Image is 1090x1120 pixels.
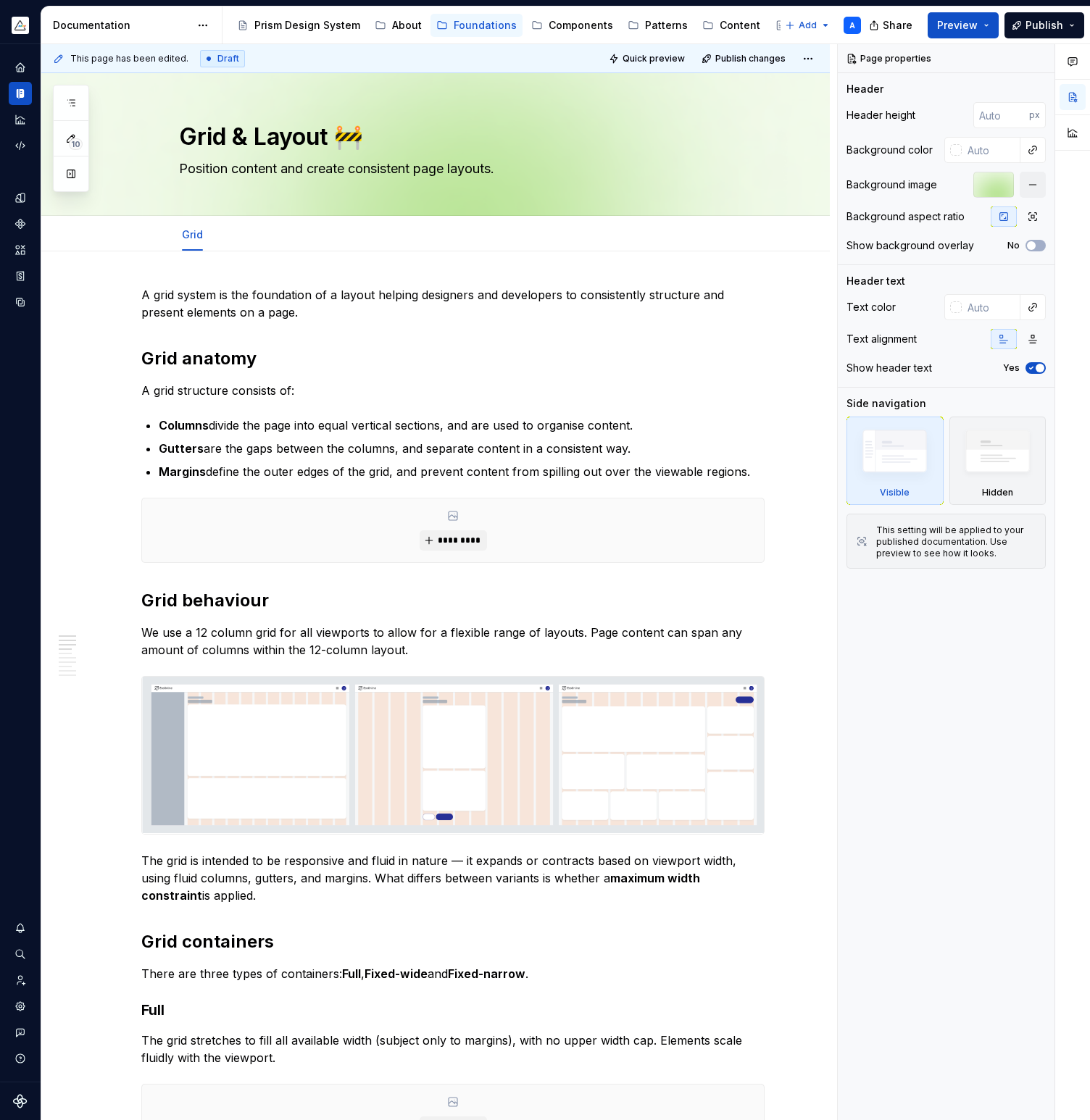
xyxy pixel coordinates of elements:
[69,138,83,150] span: 10
[769,14,854,37] a: Contact Us
[720,18,760,33] div: Content
[342,966,361,981] strong: Full
[141,871,703,903] strong: maximum width constraint
[141,589,765,612] h2: Grid behaviour
[846,300,896,314] div: Text color
[365,966,428,981] strong: Fixed-wide
[159,417,765,434] p: divide the page into equal vertical sections, and are used to organise content.
[781,15,835,35] button: Add
[1007,240,1020,251] label: No
[1004,12,1084,38] button: Publish
[973,102,1029,128] input: Auto
[862,12,922,38] button: Share
[928,12,999,38] button: Preview
[9,1021,32,1044] button: Contact support
[846,417,944,505] div: Visible
[159,463,765,480] p: define the outer edges of the grid, and prevent content from spilling out over the viewable regions.
[9,134,32,157] a: Code automation
[799,20,817,31] span: Add
[9,212,32,235] a: Components
[182,228,203,241] a: Grid
[549,18,613,33] div: Components
[696,14,766,37] a: Content
[9,238,32,262] a: Assets
[645,18,688,33] div: Patterns
[448,966,525,981] strong: Fixed-narrow
[176,157,724,180] textarea: Position content and create consistent page layouts.
[982,487,1013,498] div: Hidden
[962,137,1020,163] input: Auto
[937,18,978,33] span: Preview
[142,677,764,834] img: e1b94293-a56a-44fb-8736-163821fc2eb1.png
[846,238,974,253] div: Show background overlay
[604,49,691,69] button: Quick preview
[883,18,912,33] span: Share
[962,294,1020,320] input: Auto
[846,82,883,96] div: Header
[846,361,932,375] div: Show header text
[159,464,206,479] strong: Margins
[1025,18,1063,33] span: Publish
[880,487,910,498] div: Visible
[176,219,209,249] div: Grid
[141,286,765,321] p: A grid system is the foundation of a layout helping designers and developers to consistently stru...
[876,525,1036,559] div: This setting will be applied to your published documentation. Use preview to see how it looks.
[846,209,965,224] div: Background aspect ratio
[9,108,32,131] a: Analytics
[9,969,32,992] a: Invite team
[525,14,619,37] a: Components
[254,18,360,33] div: Prism Design System
[1003,362,1020,374] label: Yes
[849,20,855,31] div: A
[13,1094,28,1108] a: Supernova Logo
[9,291,32,314] a: Data sources
[392,18,422,33] div: About
[9,916,32,940] button: Notifications
[1029,109,1040,121] p: px
[159,441,204,456] strong: Gutters
[176,120,724,154] textarea: Grid & Layout 🚧
[12,17,29,34] img: 933d721a-f27f-49e1-b294-5bdbb476d662.png
[697,49,792,69] button: Publish changes
[369,14,428,37] a: About
[9,943,32,966] button: Search ⌘K
[430,14,523,37] a: Foundations
[846,274,905,288] div: Header text
[9,264,32,288] a: Storybook stories
[141,347,765,370] h2: Grid anatomy
[9,82,32,105] a: Documentation
[141,1032,765,1066] p: The grid stretches to fill all available width (subject only to margins), with no upper width cap...
[622,14,694,37] a: Patterns
[159,440,765,457] p: are the gaps between the columns, and separate content in a consistent way.
[9,56,32,79] a: Home
[949,417,1047,505] div: Hidden
[9,995,32,1018] a: Settings
[217,53,239,64] span: Draft
[231,14,366,37] a: Prism Design System
[846,332,917,346] div: Text alignment
[846,396,926,411] div: Side navigation
[454,18,517,33] div: Foundations
[159,418,209,432] strong: Columns
[141,624,765,659] p: We use a 12 column grid for all viewports to allow for a flexible range of layouts. Page content ...
[141,1001,165,1019] strong: Full
[53,18,190,33] div: Documentation
[70,53,188,64] span: This page has been edited.
[141,931,274,952] strong: Grid containers
[623,53,685,64] span: Quick preview
[9,186,32,209] a: Design tokens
